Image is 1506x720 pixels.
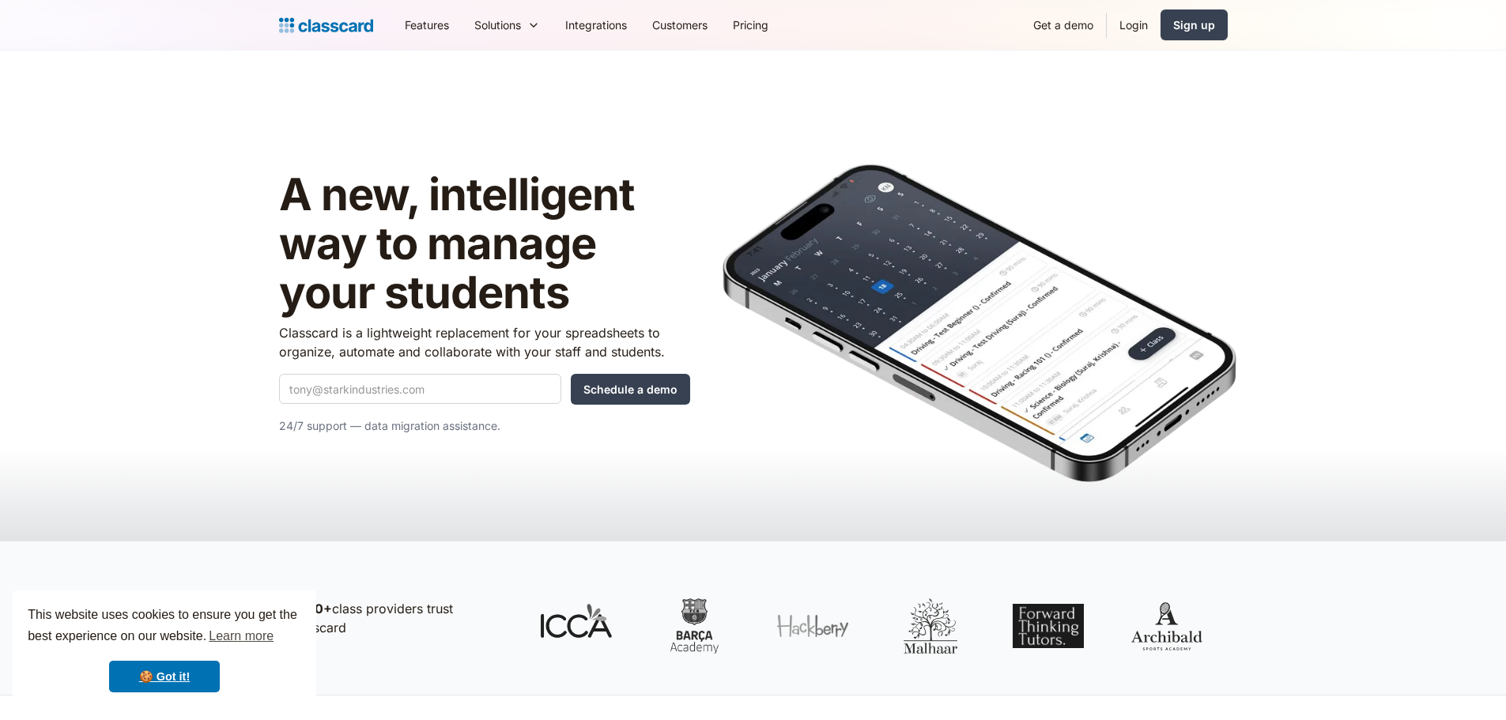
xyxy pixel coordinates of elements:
[571,374,690,405] input: Schedule a demo
[109,661,220,692] a: dismiss cookie message
[392,7,462,43] a: Features
[279,323,690,361] p: Classcard is a lightweight replacement for your spreadsheets to organize, automate and collaborat...
[279,417,690,435] p: 24/7 support — data migration assistance.
[462,7,553,43] div: Solutions
[640,7,720,43] a: Customers
[287,599,508,637] p: class providers trust Classcard
[553,7,640,43] a: Integrations
[206,624,276,648] a: learn more about cookies
[1021,7,1106,43] a: Get a demo
[28,605,301,648] span: This website uses cookies to ensure you get the best experience on our website.
[1161,9,1228,40] a: Sign up
[1173,17,1215,33] div: Sign up
[279,171,690,317] h1: A new, intelligent way to manage your students
[279,14,373,36] a: Logo
[13,590,316,707] div: cookieconsent
[474,17,521,33] div: Solutions
[279,374,561,404] input: tony@starkindustries.com
[720,7,781,43] a: Pricing
[279,374,690,405] form: Quick Demo Form
[1107,7,1161,43] a: Login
